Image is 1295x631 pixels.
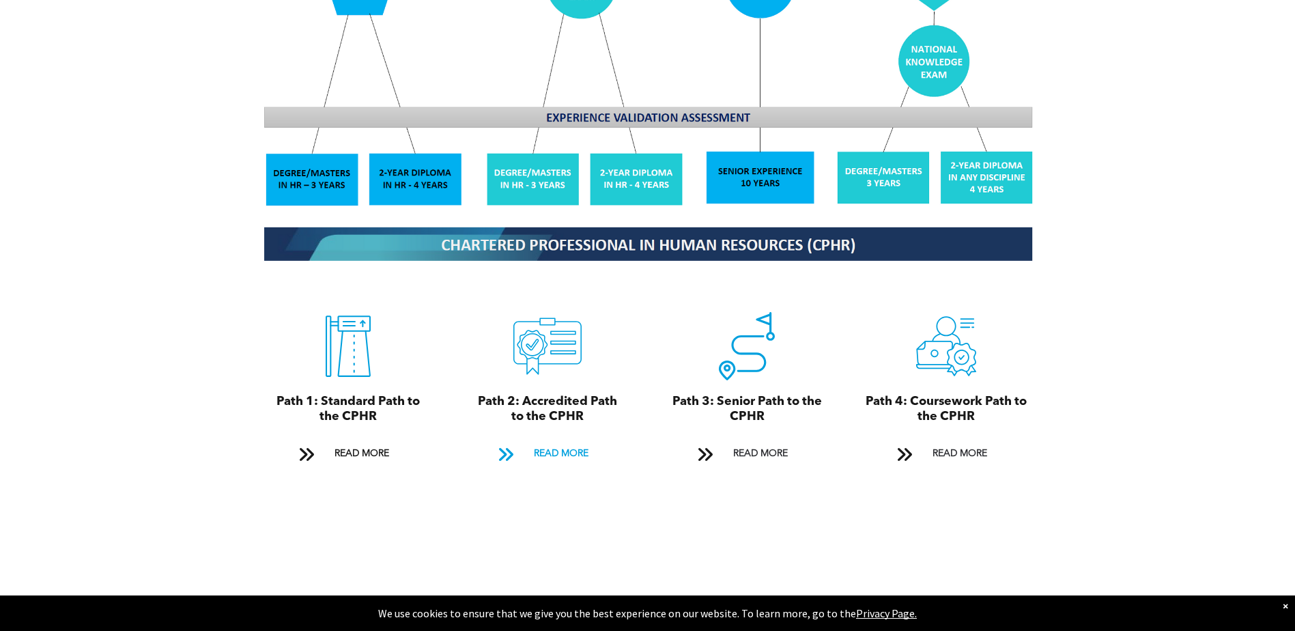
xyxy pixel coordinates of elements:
[489,441,606,466] a: READ MORE
[276,395,420,423] span: Path 1: Standard Path to the CPHR
[688,441,806,466] a: READ MORE
[289,441,407,466] a: READ MORE
[478,395,617,423] span: Path 2: Accredited Path to the CPHR
[728,441,793,466] span: READ MORE
[866,395,1027,423] span: Path 4: Coursework Path to the CPHR
[529,441,593,466] span: READ MORE
[928,441,992,466] span: READ MORE
[330,441,394,466] span: READ MORE
[856,606,917,620] a: Privacy Page.
[1283,599,1288,613] div: Dismiss notification
[672,395,822,423] span: Path 3: Senior Path to the CPHR
[887,441,1005,466] a: READ MORE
